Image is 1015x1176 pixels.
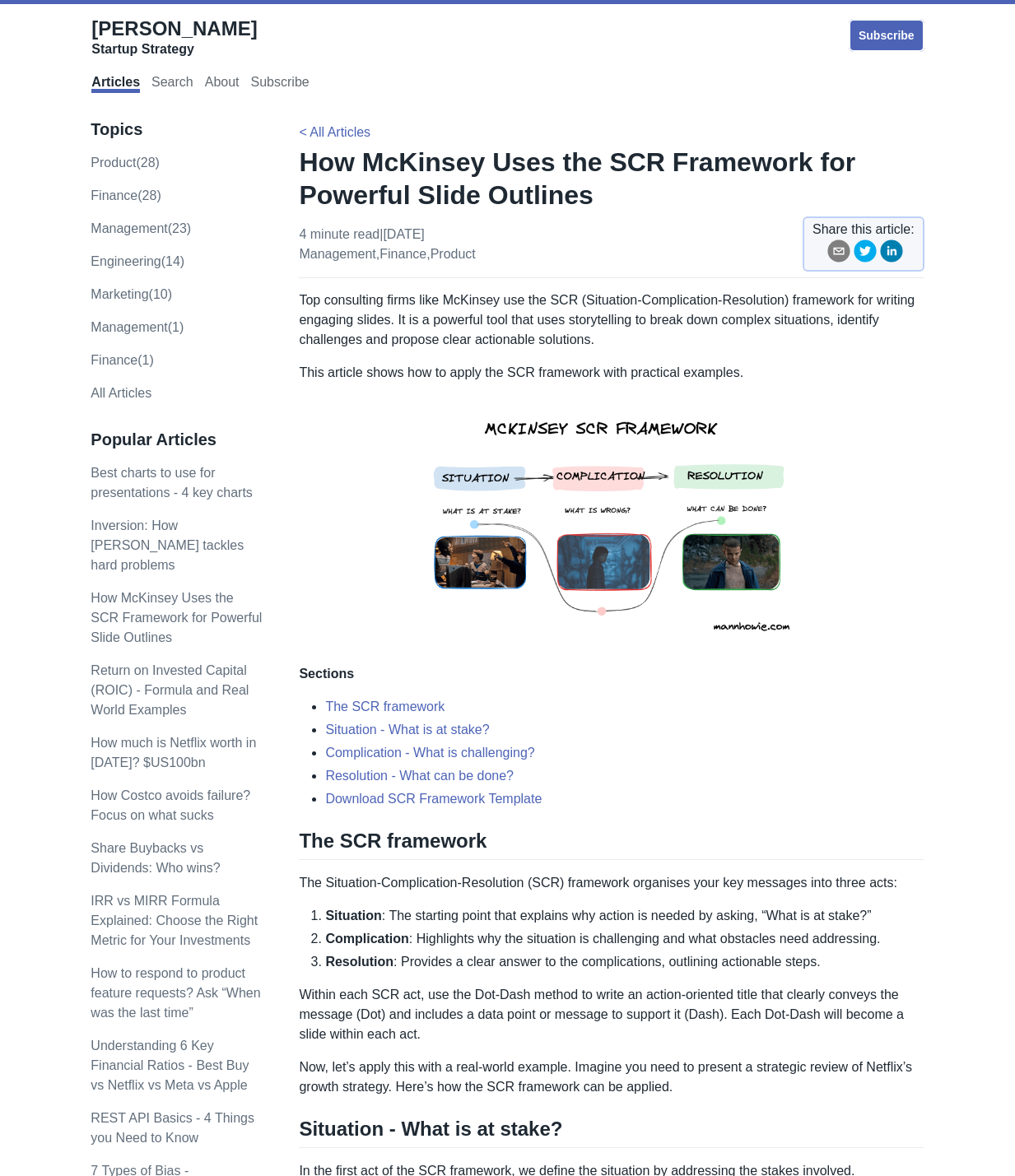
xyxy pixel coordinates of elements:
[299,829,924,860] h2: The SCR framework
[91,736,256,769] a: How much is Netflix worth in [DATE]? $US100bn
[299,247,375,261] a: management
[827,239,850,268] button: email
[854,239,877,268] button: twitter
[325,700,445,714] a: The SCR framework
[409,396,814,651] img: mckinsey scr framework
[325,952,924,972] li: : Provides a clear answer to the complications, outlining actionable steps.
[91,1111,254,1145] a: REST API Basics - 4 Things you Need to Know
[91,188,161,202] a: finance(28)
[151,75,193,93] a: Search
[91,287,172,301] a: marketing(10)
[91,841,220,875] a: Share Buybacks vs Dividends: Who wins?
[91,663,249,717] a: Return on Invested Capital (ROIC) - Formula and Real World Examples
[251,75,310,93] a: Subscribe
[91,591,262,644] a: How McKinsey Uses the SCR Framework for Powerful Slide Outlines
[325,932,408,946] strong: Complication
[91,788,250,822] a: How Costco avoids failure? Focus on what sucks
[91,430,264,450] h3: Popular Articles
[431,247,476,261] a: product
[299,125,370,139] a: < All Articles
[325,929,924,949] li: : Highlights why the situation is challenging and what obstacles need addressing.
[91,254,184,268] a: engineering(14)
[299,291,924,350] p: Top consulting firms like McKinsey use the SCR (Situation-Complication-Resolution) framework for ...
[91,119,264,140] h3: Topics
[299,225,475,264] p: 4 minute read | [DATE] , ,
[91,386,151,400] a: All Articles
[91,466,253,500] a: Best charts to use for presentations - 4 key charts
[299,667,354,681] strong: Sections
[299,985,924,1044] p: Within each SCR act, use the Dot-Dash method to write an action-oriented title that clearly conve...
[299,1117,924,1148] h2: Situation - What is at stake?
[325,955,393,969] strong: Resolution
[325,746,534,760] a: Complication - What is challenging?
[299,1057,924,1097] p: Now, let’s apply this with a real-world example. Imagine you need to present a strategic review o...
[91,320,184,334] a: Management(1)
[91,518,244,572] a: Inversion: How [PERSON_NAME] tackles hard problems
[325,723,489,737] a: Situation - What is at stake?
[299,146,924,211] h1: How McKinsey Uses the SCR Framework for Powerful Slide Outlines
[91,16,257,58] a: [PERSON_NAME]Startup Strategy
[812,220,915,239] span: Share this article:
[205,75,240,93] a: About
[91,221,191,235] a: management(23)
[91,156,160,170] a: product(28)
[91,353,153,367] a: Finance(1)
[325,792,542,806] a: Download SCR Framework Template
[91,41,257,58] div: Startup Strategy
[299,363,924,383] p: This article shows how to apply the SCR framework with practical examples.
[849,19,924,52] a: Subscribe
[91,1039,249,1092] a: Understanding 6 Key Financial Ratios - Best Buy vs Netflix vs Meta vs Apple
[91,17,257,40] span: [PERSON_NAME]
[91,894,258,947] a: IRR vs MIRR Formula Explained: Choose the Right Metric for Your Investments
[379,247,426,261] a: finance
[325,906,924,926] li: : The starting point that explains why action is needed by asking, “What is at stake?”
[325,909,381,923] strong: Situation
[91,966,260,1020] a: How to respond to product feature requests? Ask “When was the last time”
[880,239,903,268] button: linkedin
[91,75,140,93] a: Articles
[299,873,924,893] p: The Situation-Complication-Resolution (SCR) framework organises your key messages into three acts:
[325,769,514,783] a: Resolution - What can be done?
